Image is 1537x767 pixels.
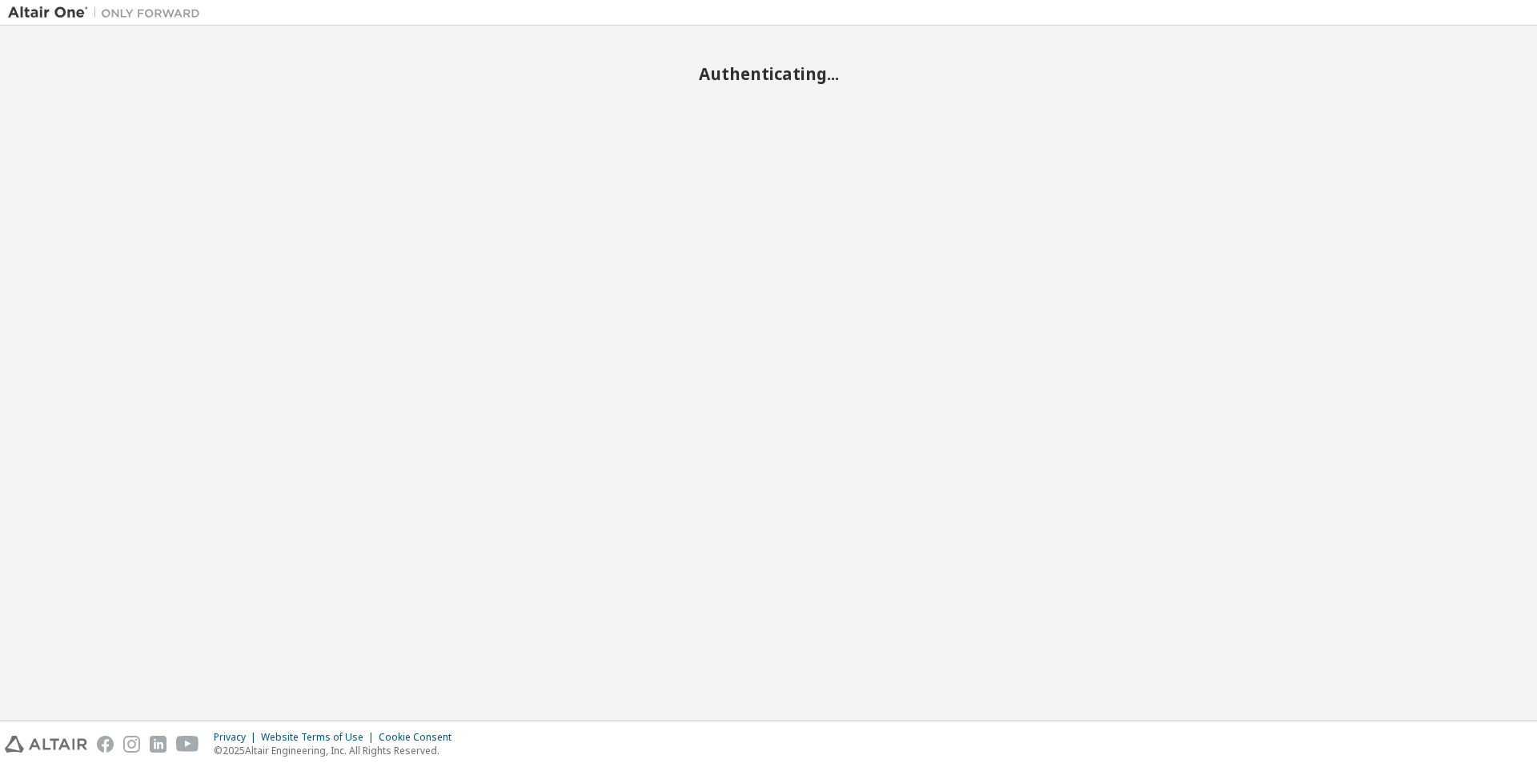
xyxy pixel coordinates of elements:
[5,736,87,753] img: altair_logo.svg
[123,736,140,753] img: instagram.svg
[214,744,461,757] p: © 2025 Altair Engineering, Inc. All Rights Reserved.
[261,731,379,744] div: Website Terms of Use
[379,731,461,744] div: Cookie Consent
[150,736,167,753] img: linkedin.svg
[97,736,114,753] img: facebook.svg
[8,5,208,21] img: Altair One
[8,63,1529,84] h2: Authenticating...
[176,736,199,753] img: youtube.svg
[214,731,261,744] div: Privacy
